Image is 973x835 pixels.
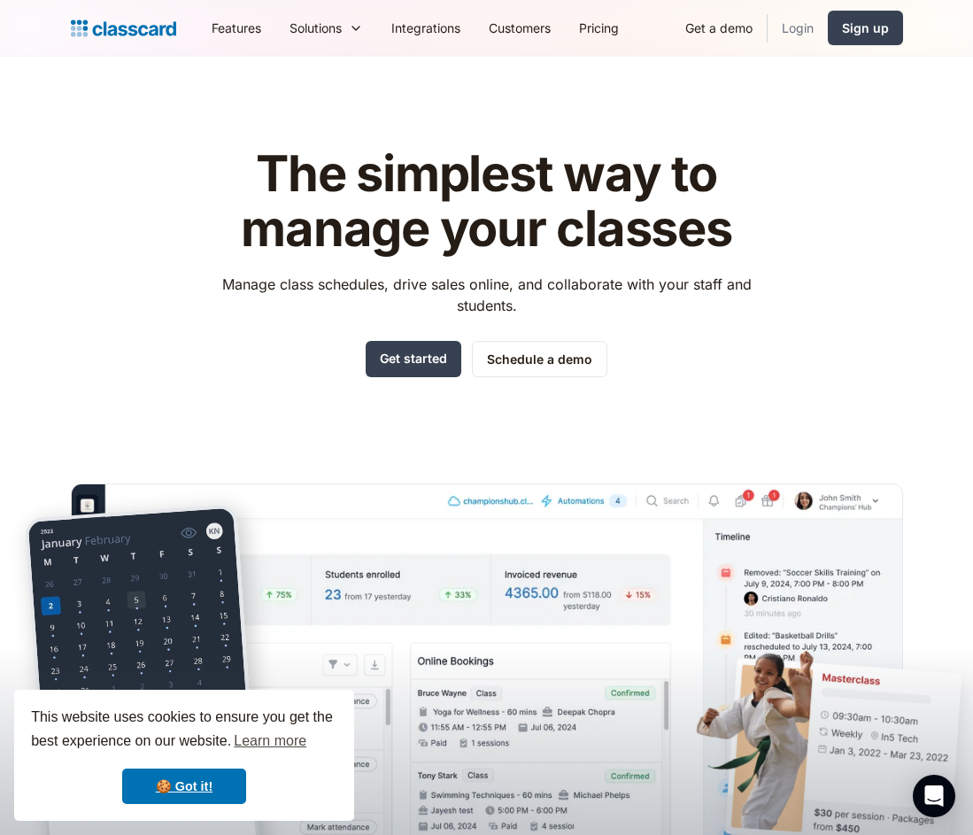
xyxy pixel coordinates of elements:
[231,728,309,754] a: learn more about cookies
[205,147,768,256] h1: The simplest way to manage your classes
[377,8,475,48] a: Integrations
[275,8,377,48] div: Solutions
[197,8,275,48] a: Features
[671,8,767,48] a: Get a demo
[913,775,955,817] div: Open Intercom Messenger
[366,341,461,377] a: Get started
[842,19,889,37] div: Sign up
[31,707,337,754] span: This website uses cookies to ensure you get the best experience on our website.
[565,8,633,48] a: Pricing
[14,690,354,821] div: cookieconsent
[472,341,607,377] a: Schedule a demo
[71,16,176,41] a: Logo
[290,19,342,37] div: Solutions
[475,8,565,48] a: Customers
[768,8,828,48] a: Login
[828,11,903,45] a: Sign up
[205,274,768,316] p: Manage class schedules, drive sales online, and collaborate with your staff and students.
[122,769,246,804] a: dismiss cookie message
